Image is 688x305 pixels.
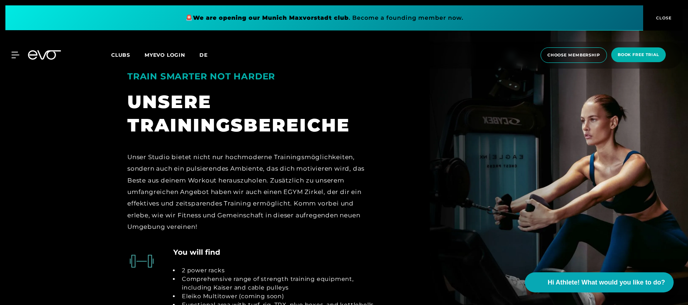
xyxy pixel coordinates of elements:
h4: You will find [173,247,220,258]
button: Hi Athlete! What would you like to do? [525,272,674,292]
a: choose membership [538,47,609,63]
button: CLOSE [643,5,683,31]
li: Comprehensive range of strength training equipment, including Kaiser and cable pulleys [179,275,374,292]
a: de [199,51,216,59]
a: Clubs [111,51,145,58]
span: book free trial [618,52,659,58]
a: MYEVO LOGIN [145,52,185,58]
span: CLOSE [654,15,672,21]
div: UNSERE TRAININGSBEREICHE [127,90,374,137]
span: choose membership [547,52,600,58]
div: Unser Studio bietet nicht nur hochmoderne Trainingsmöglichkeiten, sondern auch ein pulsierendes A... [127,151,374,232]
div: TRAIN SMARTER NOT HARDER [127,68,374,85]
a: book free trial [609,47,668,63]
span: Clubs [111,52,130,58]
li: Eleiko Multitower (coming soon) [179,292,374,301]
li: 2 power racks [179,266,374,275]
span: de [199,52,208,58]
span: Hi Athlete! What would you like to do? [548,278,665,287]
